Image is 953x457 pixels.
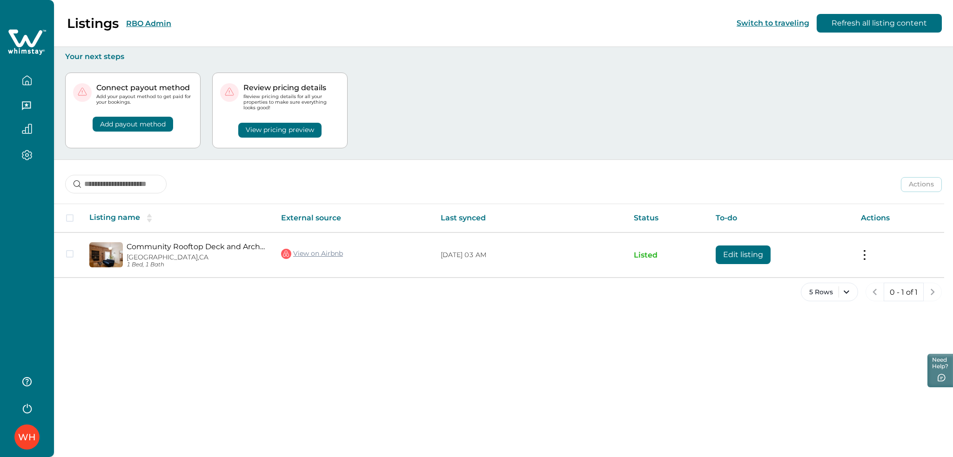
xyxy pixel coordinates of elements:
[243,83,340,93] p: Review pricing details
[126,19,171,28] button: RBO Admin
[433,204,626,232] th: Last synced
[890,288,918,297] p: 0 - 1 of 1
[93,117,173,132] button: Add payout method
[238,123,322,138] button: View pricing preview
[901,177,942,192] button: Actions
[127,253,266,261] p: [GEOGRAPHIC_DATA], CA
[817,14,942,33] button: Refresh all listing content
[853,204,944,232] th: Actions
[243,94,340,111] p: Review pricing details for all your properties to make sure everything looks good!
[281,248,343,260] a: View on Airbnb
[67,15,119,31] p: Listings
[801,283,858,301] button: 5 Rows
[866,283,884,301] button: previous page
[96,83,193,93] p: Connect payout method
[82,204,274,232] th: Listing name
[127,242,266,251] a: Community Rooftop Deck and Architectural Details - Stunning Chic Retreat
[140,213,159,223] button: sorting
[626,204,708,232] th: Status
[274,204,433,232] th: External source
[884,283,924,301] button: 0 - 1 of 1
[737,19,809,27] button: Switch to traveling
[89,242,123,267] img: propertyImage_Community Rooftop Deck and Architectural Details - Stunning Chic Retreat
[127,261,266,268] p: 1 Bed, 1 Bath
[708,204,853,232] th: To-do
[65,52,942,61] p: Your next steps
[923,283,942,301] button: next page
[716,245,771,264] button: Edit listing
[634,251,701,260] p: Listed
[18,426,36,448] div: Whimstay Host
[441,251,619,260] p: [DATE] 03 AM
[96,94,193,105] p: Add your payout method to get paid for your bookings.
